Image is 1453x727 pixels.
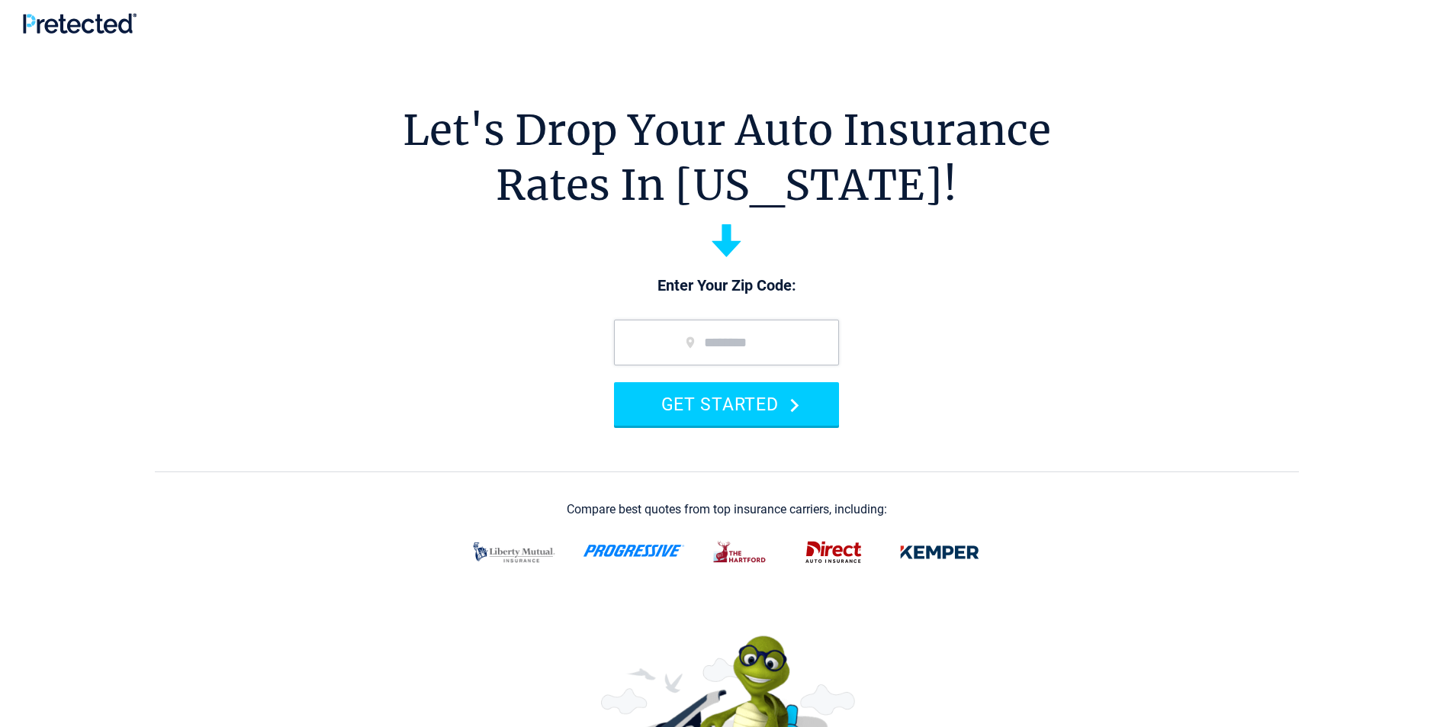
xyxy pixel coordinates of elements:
[614,382,839,426] button: GET STARTED
[889,532,990,572] img: kemper
[583,545,685,557] img: progressive
[614,320,839,365] input: zip code
[703,532,778,572] img: thehartford
[599,275,854,297] p: Enter Your Zip Code:
[796,532,871,572] img: direct
[403,103,1051,213] h1: Let's Drop Your Auto Insurance Rates In [US_STATE]!
[464,532,564,572] img: liberty
[567,503,887,516] div: Compare best quotes from top insurance carriers, including:
[23,13,137,34] img: Pretected Logo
